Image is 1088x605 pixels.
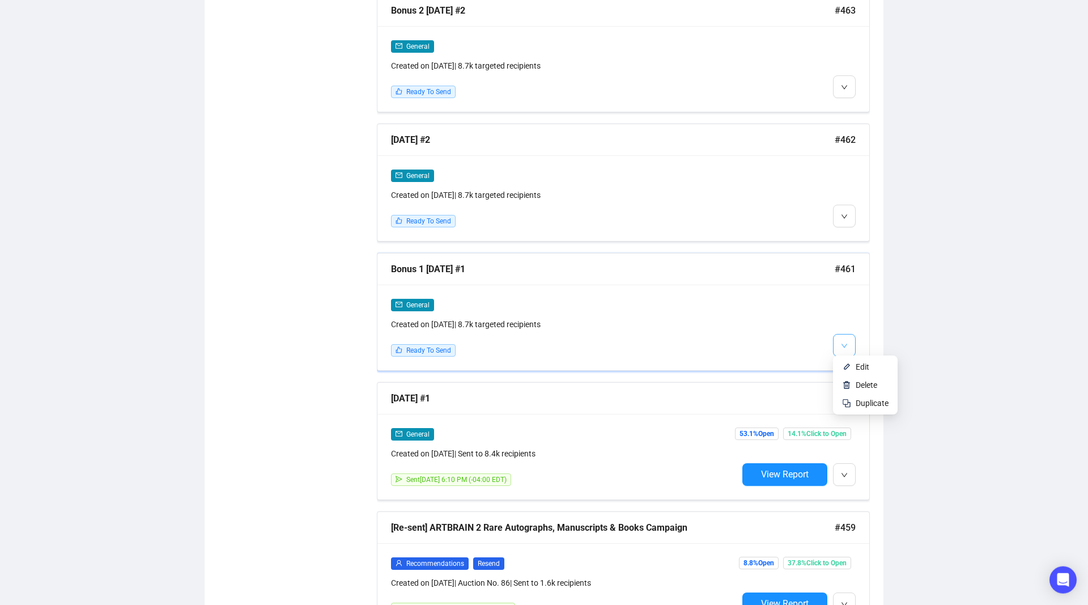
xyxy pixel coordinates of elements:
[391,447,738,460] div: Created on [DATE] | Sent to 8.4k recipients
[856,362,869,371] span: Edit
[377,382,870,500] a: [DATE] #1#460mailGeneralCreated on [DATE]| Sent to 8.4k recipientssendSent[DATE] 6:10 PM (-04:00 ...
[391,391,835,405] div: [DATE] #1
[406,301,430,309] span: General
[377,124,870,242] a: [DATE] #2#462mailGeneralCreated on [DATE]| 8.7k targeted recipientslikeReady To Send
[391,3,835,18] div: Bonus 2 [DATE] #2
[396,43,402,49] span: mail
[835,133,856,147] span: #462
[783,557,851,569] span: 37.8% Click to Open
[406,172,430,180] span: General
[391,189,738,201] div: Created on [DATE] | 8.7k targeted recipients
[473,557,504,570] span: Resend
[841,213,848,220] span: down
[739,557,779,569] span: 8.8% Open
[406,88,451,96] span: Ready To Send
[406,430,430,438] span: General
[396,217,402,224] span: like
[396,560,402,566] span: user
[835,262,856,276] span: #461
[396,172,402,179] span: mail
[391,577,738,589] div: Created on [DATE] | Auction No. 86 | Sent to 1.6k recipients
[783,428,851,440] span: 14.1% Click to Open
[406,217,451,225] span: Ready To Send
[396,301,402,308] span: mail
[742,463,827,486] button: View Report
[761,469,809,480] span: View Report
[391,318,738,331] div: Created on [DATE] | 8.7k targeted recipients
[835,521,856,535] span: #459
[396,430,402,437] span: mail
[842,362,851,371] img: svg+xml;base64,PHN2ZyB4bWxucz0iaHR0cDovL3d3dy53My5vcmcvMjAwMC9zdmciIHhtbG5zOnhsaW5rPSJodHRwOi8vd3...
[842,380,851,390] img: svg+xml;base64,PHN2ZyB4bWxucz0iaHR0cDovL3d3dy53My5vcmcvMjAwMC9zdmciIHhtbG5zOnhsaW5rPSJodHRwOi8vd3...
[391,60,738,72] div: Created on [DATE] | 8.7k targeted recipients
[396,88,402,95] span: like
[406,346,451,354] span: Ready To Send
[396,346,402,353] span: like
[856,380,877,390] span: Delete
[391,262,835,276] div: Bonus 1 [DATE] #1
[377,253,870,371] a: Bonus 1 [DATE] #1#461mailGeneralCreated on [DATE]| 8.7k targeted recipientslikeReady To Send
[842,399,851,408] img: svg+xml;base64,PHN2ZyB4bWxucz0iaHR0cDovL3d3dy53My5vcmcvMjAwMC9zdmciIHdpZHRoPSIyNCIgaGVpZ2h0PSIyNC...
[735,428,779,440] span: 53.1% Open
[841,84,848,91] span: down
[856,399,889,408] span: Duplicate
[835,3,856,18] span: #463
[841,472,848,479] span: down
[406,560,464,568] span: Recommendations
[841,342,848,349] span: down
[391,521,835,535] div: [Re-sent] ARTBRAIN 2 Rare Autographs, Manuscripts & Books Campaign
[396,476,402,483] span: send
[1049,566,1077,594] div: Open Intercom Messenger
[406,43,430,50] span: General
[406,476,507,484] span: Sent [DATE] 6:10 PM (-04:00 EDT)
[391,133,835,147] div: [DATE] #2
